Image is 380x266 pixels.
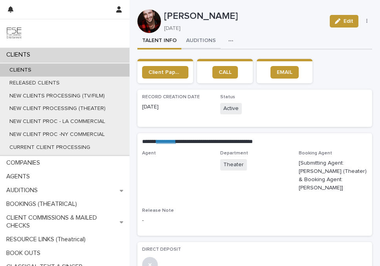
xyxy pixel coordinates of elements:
button: Edit [330,15,358,28]
span: Release Note [142,208,174,213]
span: Theater [220,159,247,171]
p: NEW CLIENTS PROCESSING (TV/FILM) [3,93,111,99]
p: - [142,216,211,225]
p: RELEASED CLIENTS [3,80,66,86]
img: 9JgRvJ3ETPGCJDhvPVA5 [6,26,22,41]
span: Booking Agent [299,151,332,156]
a: EMAIL [270,66,299,79]
p: COMPANIES [3,159,46,167]
span: RECORD CREATION DATE [142,95,200,99]
span: Active [220,103,242,114]
p: CLIENTS [3,51,37,59]
span: Edit [343,18,353,24]
span: CALL [219,70,232,75]
span: DIRECT DEPOSIT [142,247,181,252]
a: Client Paperwork Link [142,66,188,79]
p: [DATE] [164,25,320,32]
p: BOOKINGS (THEATRICAL) [3,200,83,208]
p: BOOK OUTS [3,249,47,257]
button: AUDITIONS [181,33,221,50]
p: CLIENTS [3,67,38,73]
p: AUDITIONS [3,187,44,194]
p: [DATE] [142,103,211,111]
a: CALL [212,66,238,79]
button: TALENT INFO [137,33,181,50]
span: EMAIL [277,70,292,75]
p: NEW CLIENT PROC -NY COMMERCIAL [3,131,111,138]
p: RESOURCE LINKS (Theatrical) [3,236,92,243]
span: Department [220,151,248,156]
p: [PERSON_NAME] [164,11,323,22]
p: NEW CLIENT PROCESSING (THEATER) [3,105,112,112]
p: AGENTS [3,173,36,180]
span: Agent [142,151,156,156]
p: CLIENT COMMISSIONS & MAILED CHECKS [3,214,120,229]
p: CURRENT CLIENT PROCESSING [3,144,97,151]
p: [Submitting Agent: [PERSON_NAME] (Theater) & Booking Agent: [PERSON_NAME]] [299,159,367,192]
span: Status [220,95,235,99]
span: Client Paperwork Link [148,70,182,75]
p: NEW CLIENT PROC - LA COMMERCIAL [3,118,111,125]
